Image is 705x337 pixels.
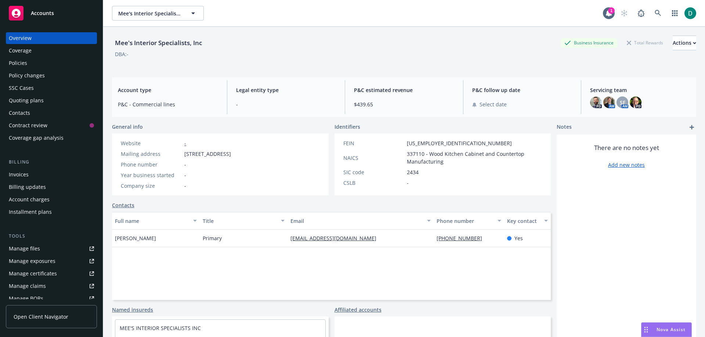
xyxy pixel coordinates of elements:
a: [PHONE_NUMBER] [437,235,488,242]
span: - [184,171,186,179]
div: Full name [115,217,189,225]
a: Coverage gap analysis [6,132,97,144]
span: $439.65 [354,100,454,108]
div: FEIN [343,139,404,147]
div: Billing updates [9,181,46,193]
div: Contract review [9,120,47,131]
div: Tools [6,232,97,240]
span: [PERSON_NAME] [115,234,156,242]
button: Title [200,212,288,230]
a: Manage certificates [6,268,97,279]
span: - [407,179,409,187]
div: Total Rewards [623,38,667,47]
span: Nova Assist [657,326,686,333]
a: Manage exposures [6,255,97,267]
div: Overview [9,32,32,44]
a: Overview [6,32,97,44]
span: P&C - Commercial lines [118,100,218,108]
span: SF [620,99,625,106]
span: Legal entity type [236,86,336,94]
button: Phone number [434,212,504,230]
span: - [236,100,336,108]
div: 1 [608,7,615,14]
img: photo [603,96,615,108]
a: Contract review [6,120,97,131]
span: Identifiers [335,123,360,131]
div: Policy changes [9,70,45,81]
div: Website [121,139,181,147]
div: Invoices [9,169,29,180]
button: Mee's Interior Specialists, Inc [112,6,204,21]
span: Accounts [31,10,54,16]
button: Email [288,212,434,230]
a: Affiliated accounts [335,306,382,314]
div: SSC Cases [9,82,34,94]
span: General info [112,123,143,131]
span: Account type [118,86,218,94]
a: Policies [6,57,97,69]
div: Coverage [9,45,32,56]
div: DBA: - [115,50,129,58]
button: Full name [112,212,200,230]
a: Manage claims [6,280,97,292]
div: Actions [673,36,696,50]
span: - [184,161,186,168]
a: add [687,123,696,132]
span: 337110 - Wood Kitchen Cabinet and Countertop Manufacturing [407,150,542,165]
a: Start snowing [617,6,632,21]
div: Drag to move [641,323,651,337]
span: Notes [557,123,572,132]
a: Policy changes [6,70,97,81]
a: Report a Bug [634,6,648,21]
div: Phone number [121,161,181,168]
a: SSC Cases [6,82,97,94]
a: [EMAIL_ADDRESS][DOMAIN_NAME] [290,235,382,242]
a: Contacts [112,201,134,209]
span: Yes [514,234,523,242]
img: photo [630,96,641,108]
div: Key contact [507,217,540,225]
a: Named insureds [112,306,153,314]
span: P&C estimated revenue [354,86,454,94]
a: Manage BORs [6,293,97,304]
span: 2434 [407,168,419,176]
div: Email [290,217,423,225]
img: photo [590,96,602,108]
div: Year business started [121,171,181,179]
div: SIC code [343,168,404,176]
div: Policies [9,57,27,69]
a: MEE'S INTERIOR SPECIALISTS INC [120,325,201,331]
a: Accounts [6,3,97,23]
div: Manage files [9,243,40,254]
a: Contacts [6,107,97,119]
div: Coverage gap analysis [9,132,64,144]
div: Manage exposures [9,255,55,267]
div: Contacts [9,107,30,119]
span: Open Client Navigator [14,313,68,320]
div: CSLB [343,179,404,187]
div: Installment plans [9,206,52,218]
div: Business Insurance [561,38,617,47]
div: Account charges [9,194,50,205]
div: Quoting plans [9,95,44,106]
a: Search [651,6,665,21]
a: Installment plans [6,206,97,218]
div: Title [203,217,276,225]
span: P&C follow up date [472,86,572,94]
a: Manage files [6,243,97,254]
a: Add new notes [608,161,645,169]
a: Switch app [668,6,682,21]
div: Manage claims [9,280,46,292]
a: Account charges [6,194,97,205]
img: photo [684,7,696,19]
span: [STREET_ADDRESS] [184,150,231,158]
div: Manage BORs [9,293,43,304]
button: Nova Assist [641,322,692,337]
span: [US_EMPLOYER_IDENTIFICATION_NUMBER] [407,139,512,147]
span: Mee's Interior Specialists, Inc [118,10,182,17]
div: Billing [6,158,97,166]
a: - [184,140,186,147]
a: Quoting plans [6,95,97,106]
div: Mailing address [121,150,181,158]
